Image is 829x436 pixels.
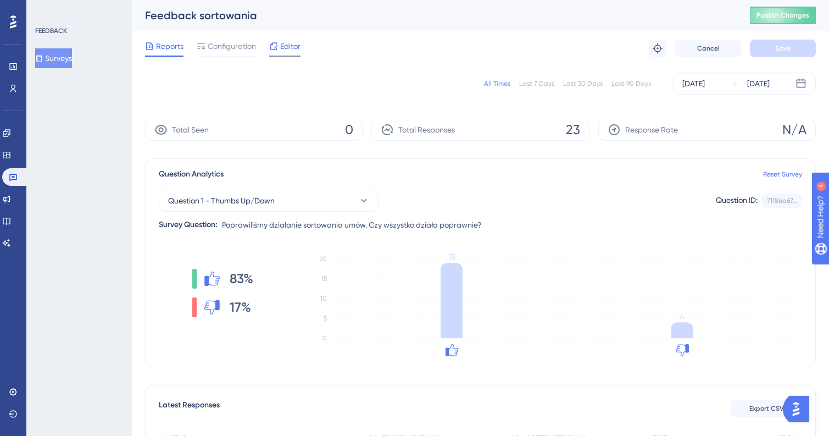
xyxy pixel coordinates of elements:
span: 17% [230,299,251,316]
div: 4 [76,5,80,14]
span: Save [775,44,791,53]
div: Last 30 Days [563,79,603,88]
span: N/A [782,121,806,139]
span: 83% [230,270,253,288]
span: Latest Responses [159,399,220,418]
a: Reset Survey [763,170,802,179]
span: Cancel [697,44,720,53]
tspan: 10 [320,295,327,302]
span: Configuration [208,40,256,53]
span: Poprawiliśmy działanie sortowania umów. Czy wszystko działa poprawnie? [222,218,482,231]
button: Save [750,40,816,57]
tspan: 0 [322,334,327,342]
div: 7118ea67... [767,196,797,205]
tspan: 4 [680,311,685,322]
div: Question ID: [716,194,758,208]
span: Response Rate [625,123,678,136]
span: Question 1 - Thumbs Up/Down [168,194,275,207]
tspan: 20 [319,255,327,263]
span: 23 [566,121,580,139]
div: Last 90 Days [611,79,651,88]
div: Survey Question: [159,218,218,231]
span: Question Analytics [159,168,224,181]
div: [DATE] [747,77,770,90]
button: Cancel [675,40,741,57]
div: All Times [484,79,510,88]
button: Export CSV [731,400,802,417]
button: Surveys [35,48,72,68]
span: 0 [345,121,353,139]
iframe: UserGuiding AI Assistant Launcher [783,393,816,426]
span: Total Seen [172,123,209,136]
span: Editor [280,40,301,53]
button: Publish Changes [750,7,816,24]
span: Total Responses [398,123,455,136]
button: Question 1 - Thumbs Up/Down [159,190,379,212]
tspan: 5 [324,314,327,322]
span: Export CSV [749,404,784,413]
tspan: 15 [321,275,327,283]
div: Last 7 Days [519,79,554,88]
span: Reports [156,40,183,53]
span: Need Help? [26,3,69,16]
div: Feedback sortowania [145,8,722,23]
tspan: 19 [448,252,455,262]
div: [DATE] [682,77,705,90]
div: FEEDBACK [35,26,67,35]
span: Publish Changes [756,11,809,20]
